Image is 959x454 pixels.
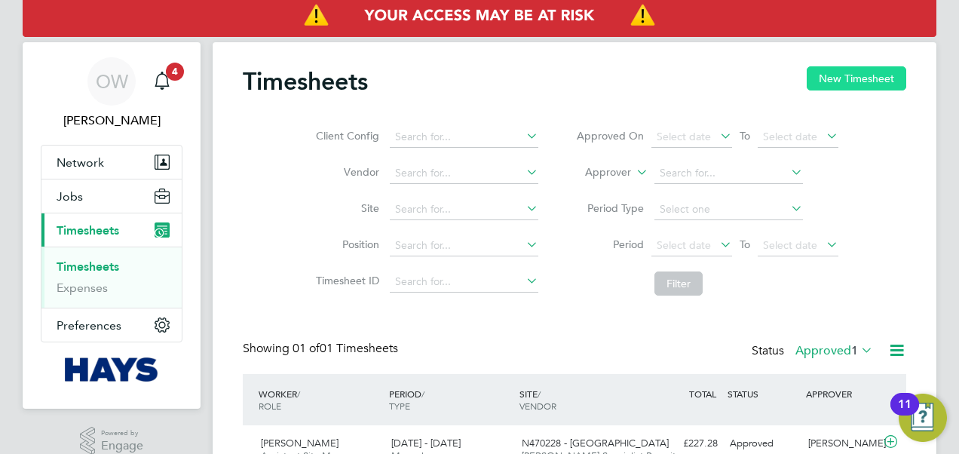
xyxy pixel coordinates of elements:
[41,179,182,213] button: Jobs
[41,357,182,382] a: Go to home page
[255,380,385,419] div: WORKER
[522,437,669,449] span: N470228 - [GEOGRAPHIC_DATA]
[390,199,538,220] input: Search for...
[311,201,379,215] label: Site
[243,66,368,97] h2: Timesheets
[657,238,711,252] span: Select date
[293,341,398,356] span: 01 Timesheets
[101,427,143,440] span: Powered by
[654,199,803,220] input: Select one
[41,308,182,342] button: Preferences
[147,57,177,106] a: 4
[576,238,644,251] label: Period
[57,155,104,170] span: Network
[293,341,320,356] span: 01 of
[657,130,711,143] span: Select date
[724,380,802,407] div: STATUS
[311,274,379,287] label: Timesheet ID
[807,66,906,90] button: New Timesheet
[802,380,881,407] div: APPROVER
[57,189,83,204] span: Jobs
[243,341,401,357] div: Showing
[385,380,516,419] div: PERIOD
[519,400,556,412] span: VENDOR
[576,129,644,143] label: Approved On
[898,404,912,424] div: 11
[297,388,300,400] span: /
[795,343,873,358] label: Approved
[57,223,119,238] span: Timesheets
[390,271,538,293] input: Search for...
[41,213,182,247] button: Timesheets
[516,380,646,419] div: SITE
[261,437,339,449] span: [PERSON_NAME]
[41,57,182,130] a: OW[PERSON_NAME]
[752,341,876,362] div: Status
[763,130,817,143] span: Select date
[57,281,108,295] a: Expenses
[41,146,182,179] button: Network
[576,201,644,215] label: Period Type
[421,388,424,400] span: /
[538,388,541,400] span: /
[57,318,121,333] span: Preferences
[389,400,410,412] span: TYPE
[390,127,538,148] input: Search for...
[57,259,119,274] a: Timesheets
[735,126,755,146] span: To
[41,247,182,308] div: Timesheets
[391,437,461,449] span: [DATE] - [DATE]
[41,112,182,130] span: Osian Walsh
[390,163,538,184] input: Search for...
[311,238,379,251] label: Position
[23,42,201,409] nav: Main navigation
[101,440,143,452] span: Engage
[563,165,631,180] label: Approver
[689,388,716,400] span: TOTAL
[735,235,755,254] span: To
[654,271,703,296] button: Filter
[166,63,184,81] span: 4
[899,394,947,442] button: Open Resource Center, 11 new notifications
[96,72,128,91] span: OW
[65,357,159,382] img: hays-logo-retina.png
[259,400,281,412] span: ROLE
[390,235,538,256] input: Search for...
[851,343,858,358] span: 1
[311,129,379,143] label: Client Config
[311,165,379,179] label: Vendor
[763,238,817,252] span: Select date
[654,163,803,184] input: Search for...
